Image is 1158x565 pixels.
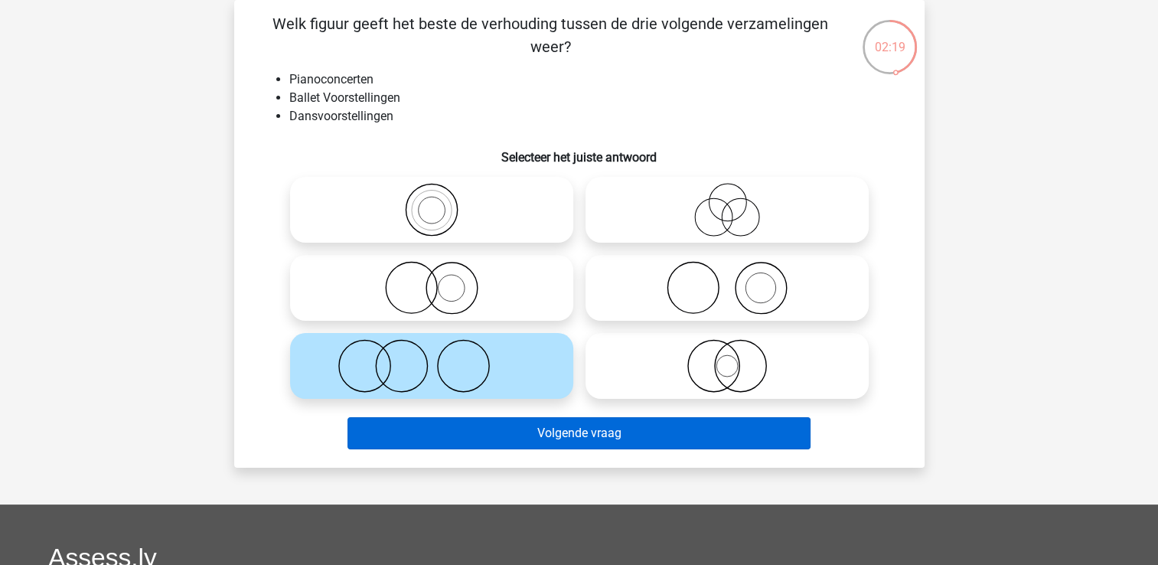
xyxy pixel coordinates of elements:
li: Ballet Voorstellingen [289,89,900,107]
h6: Selecteer het juiste antwoord [259,138,900,165]
li: Dansvoorstellingen [289,107,900,126]
button: Volgende vraag [347,417,811,449]
div: 02:19 [861,18,918,57]
li: Pianoconcerten [289,70,900,89]
p: Welk figuur geeft het beste de verhouding tussen de drie volgende verzamelingen weer? [259,12,843,58]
